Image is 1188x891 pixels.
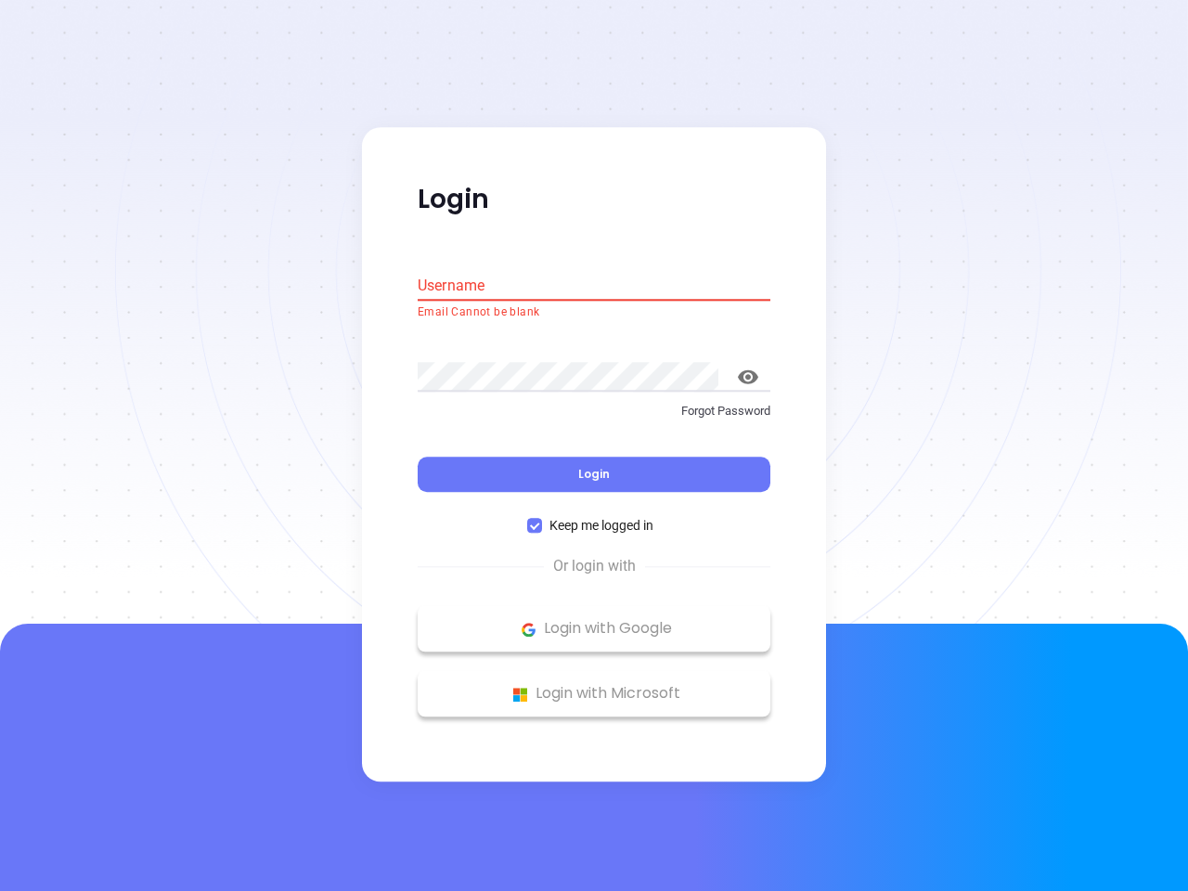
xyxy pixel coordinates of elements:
span: Or login with [544,556,645,578]
button: Microsoft Logo Login with Microsoft [418,671,770,717]
p: Login [418,183,770,216]
span: Keep me logged in [542,516,661,536]
button: Google Logo Login with Google [418,606,770,652]
p: Login with Microsoft [427,680,761,708]
button: Login [418,458,770,493]
img: Google Logo [517,618,540,641]
span: Login [578,467,610,483]
p: Login with Google [427,615,761,643]
p: Email Cannot be blank [418,303,770,322]
a: Forgot Password [418,402,770,435]
p: Forgot Password [418,402,770,420]
button: toggle password visibility [726,355,770,399]
img: Microsoft Logo [509,683,532,706]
